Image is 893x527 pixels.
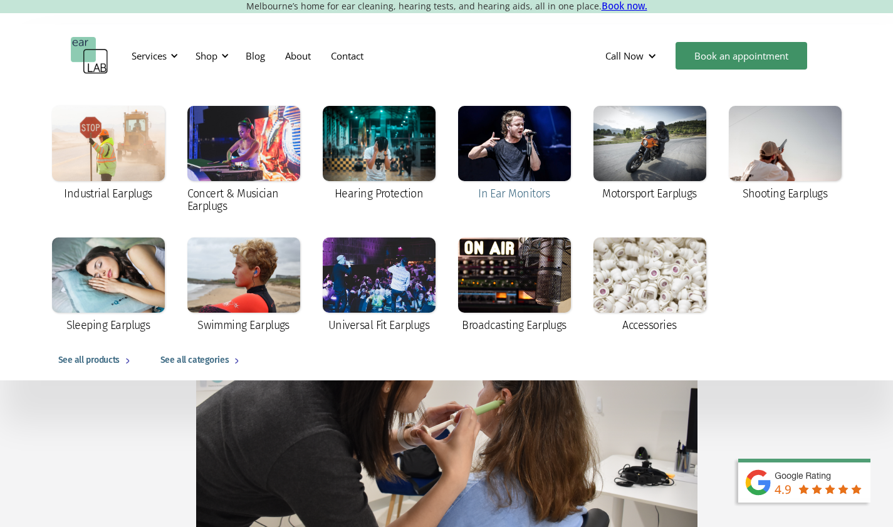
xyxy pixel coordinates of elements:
div: Shop [196,50,217,62]
a: Accessories [587,231,713,340]
div: Accessories [622,319,676,331]
div: Sleeping Earplugs [66,319,150,331]
a: Book an appointment [676,42,807,70]
a: Sleeping Earplugs [46,231,171,340]
a: Contact [321,38,373,74]
div: Motorsport Earplugs [602,187,697,200]
div: In Ear Monitors [478,187,550,200]
div: Call Now [605,50,644,62]
a: Shooting Earplugs [723,100,848,209]
div: Call Now [595,37,669,75]
div: Services [124,37,182,75]
a: Blog [236,38,275,74]
div: See all categories [160,353,229,368]
a: home [71,37,108,75]
div: Shooting Earplugs [743,187,828,200]
a: Broadcasting Earplugs [452,231,577,340]
div: Hearing Protection [335,187,423,200]
div: Concert & Musician Earplugs [187,187,300,212]
div: Swimming Earplugs [197,319,290,331]
a: In Ear Monitors [452,100,577,209]
div: Universal Fit Earplugs [328,319,429,331]
div: See all products [58,353,120,368]
a: See all products [46,340,148,380]
div: Services [132,50,167,62]
a: Industrial Earplugs [46,100,171,209]
a: See all categories [148,340,257,380]
a: Concert & Musician Earplugs [181,100,306,221]
div: Broadcasting Earplugs [462,319,567,331]
div: Industrial Earplugs [64,187,152,200]
a: Universal Fit Earplugs [316,231,442,340]
div: Shop [188,37,232,75]
a: About [275,38,321,74]
a: Motorsport Earplugs [587,100,713,209]
a: Swimming Earplugs [181,231,306,340]
a: Hearing Protection [316,100,442,209]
